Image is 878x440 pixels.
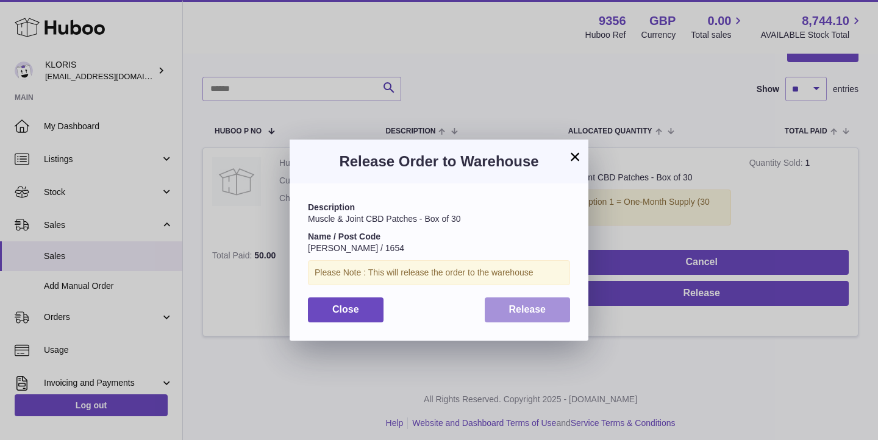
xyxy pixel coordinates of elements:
[308,232,380,241] strong: Name / Post Code
[308,297,384,322] button: Close
[308,243,404,253] span: [PERSON_NAME] / 1654
[308,202,355,212] strong: Description
[308,260,570,285] div: Please Note : This will release the order to the warehouse
[308,214,461,224] span: Muscle & Joint CBD Patches - Box of 30
[308,152,570,171] h3: Release Order to Warehouse
[485,297,571,322] button: Release
[509,304,546,314] span: Release
[568,149,582,164] button: ×
[332,304,359,314] span: Close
